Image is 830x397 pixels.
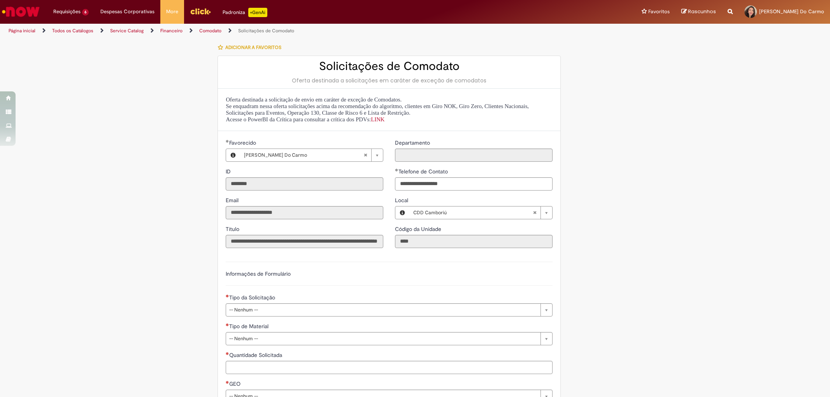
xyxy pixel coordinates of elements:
p: +GenAi [248,8,267,17]
span: Tipo da Solicitação [229,294,277,301]
span: -- Nenhum -- [229,332,537,345]
button: Favorecido, Visualizar este registro Alice De Assis Do Carmo [226,149,240,161]
a: Todos os Catálogos [52,28,93,34]
span: Somente leitura - Título [226,226,241,233]
span: Somente leitura - Departamento [395,139,432,146]
label: Somente leitura - Departamento [395,139,432,147]
span: Quantidade Solicitada [229,352,284,359]
input: Código da Unidade [395,235,553,248]
span: Oferta destinada a solicitação de envio em caráter de exceção de Comodatos. Se enquadram nessa of... [226,96,529,122]
input: Quantidade Solicitada [226,361,553,374]
a: Solicitações de Comodato [238,28,294,34]
abbr: Limpar campo Favorecido [360,149,371,161]
a: Rascunhos [681,8,716,16]
span: [PERSON_NAME] Do Carmo [759,8,824,15]
h2: Solicitações de Comodato [226,60,553,73]
input: Telefone de Contato [395,177,553,191]
span: Rascunhos [688,8,716,15]
span: Adicionar a Favoritos [225,44,281,51]
span: Necessários - Favorecido [229,139,258,146]
input: Email [226,206,383,219]
span: Necessários [226,381,229,384]
label: Somente leitura - Título [226,225,241,233]
span: GEO [229,380,242,387]
label: Informações de Formulário [226,270,291,277]
a: Comodato [199,28,221,34]
span: Necessários [226,352,229,355]
input: ID [226,177,383,191]
span: -- Nenhum -- [229,304,537,316]
span: [PERSON_NAME] Do Carmo [244,149,363,161]
span: Local [395,197,410,204]
span: 6 [82,9,89,16]
label: Somente leitura - Código da Unidade [395,225,443,233]
a: Página inicial [9,28,35,34]
div: Padroniza [223,8,267,17]
ul: Trilhas de página [6,24,547,38]
span: CDD Camboriú [413,206,533,219]
button: Adicionar a Favoritos [218,39,286,56]
img: ServiceNow [1,4,41,19]
span: Necessários [226,323,229,326]
span: More [166,8,178,16]
span: Obrigatório Preenchido [226,140,229,143]
span: Favoritos [648,8,670,16]
label: Somente leitura - ID [226,168,232,175]
abbr: Limpar campo Local [529,206,540,219]
img: click_logo_yellow_360x200.png [190,5,211,17]
a: CDD CamboriúLimpar campo Local [409,206,552,219]
span: Obrigatório Preenchido [395,168,398,171]
span: Telefone de Contato [398,168,449,175]
a: Service Catalog [110,28,144,34]
input: Departamento [395,149,553,162]
div: Oferta destinada a solicitações em caráter de exceção de comodatos [226,77,553,84]
label: Somente leitura - Email [226,196,240,204]
input: Título [226,235,383,248]
span: Requisições [53,8,81,16]
span: Tipo de Material [229,323,270,330]
span: Despesas Corporativas [100,8,154,16]
span: Somente leitura - Código da Unidade [395,226,443,233]
button: Local, Visualizar este registro CDD Camboriú [395,206,409,219]
a: Financeiro [160,28,182,34]
a: LINK [371,116,384,122]
span: Necessários [226,294,229,297]
span: Somente leitura - ID [226,168,232,175]
a: [PERSON_NAME] Do CarmoLimpar campo Favorecido [240,149,383,161]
